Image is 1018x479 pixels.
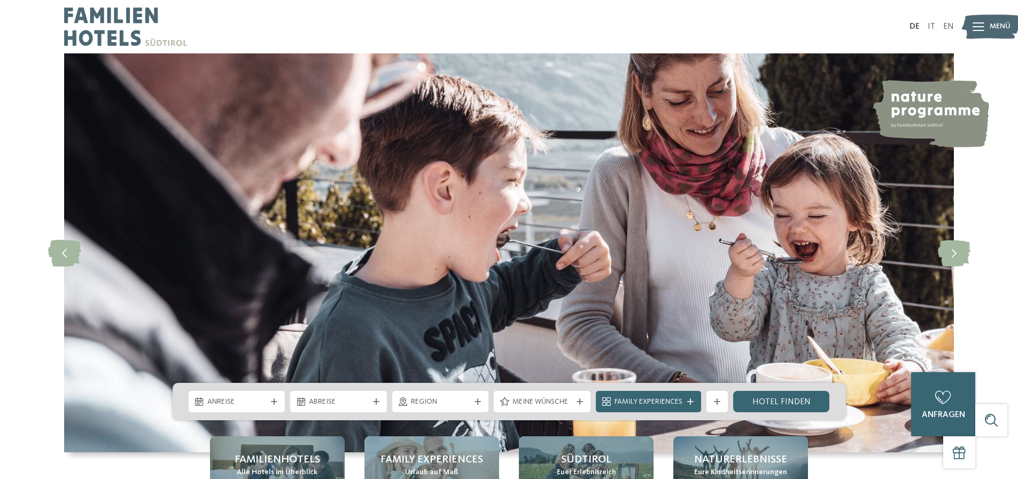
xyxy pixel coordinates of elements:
[990,21,1011,32] span: Menü
[943,22,954,31] a: EN
[910,22,920,31] a: DE
[911,372,975,436] a: anfragen
[872,80,989,147] img: nature programme by Familienhotels Südtirol
[309,397,368,407] span: Abreise
[922,411,965,419] span: anfragen
[380,452,483,467] span: Family Experiences
[235,452,320,467] span: Familienhotels
[694,467,787,478] span: Eure Kindheitserinnerungen
[237,467,317,478] span: Alle Hotels im Überblick
[615,397,682,407] span: Family Experiences
[561,452,611,467] span: Südtirol
[733,391,830,412] a: Hotel finden
[512,397,572,407] span: Meine Wünsche
[694,452,787,467] span: Naturerlebnisse
[207,397,267,407] span: Anreise
[405,467,458,478] span: Urlaub auf Maß
[411,397,470,407] span: Region
[928,22,935,31] a: IT
[557,467,616,478] span: Euer Erlebnisreich
[64,53,954,452] img: Familienhotels Südtirol: The happy family places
